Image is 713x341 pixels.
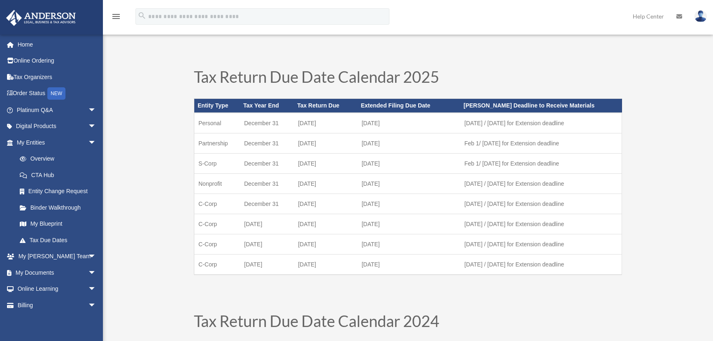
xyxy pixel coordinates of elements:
[294,255,358,275] td: [DATE]
[357,214,460,234] td: [DATE]
[194,154,240,174] td: S-Corp
[240,255,294,275] td: [DATE]
[294,214,358,234] td: [DATE]
[357,99,460,113] th: Extended Filing Due Date
[460,255,622,275] td: [DATE] / [DATE] for Extension deadline
[6,134,109,151] a: My Entitiesarrow_drop_down
[194,214,240,234] td: C-Corp
[6,313,109,330] a: Events Calendar
[460,133,622,154] td: Feb 1/ [DATE] for Extension deadline
[12,167,109,183] a: CTA Hub
[294,174,358,194] td: [DATE]
[88,102,105,119] span: arrow_drop_down
[460,234,622,255] td: [DATE] / [DATE] for Extension deadline
[6,85,109,102] a: Order StatusNEW
[194,113,240,133] td: Personal
[12,199,109,216] a: Binder Walkthrough
[240,133,294,154] td: December 31
[240,234,294,255] td: [DATE]
[88,134,105,151] span: arrow_drop_down
[357,255,460,275] td: [DATE]
[194,255,240,275] td: C-Corp
[194,234,240,255] td: C-Corp
[294,113,358,133] td: [DATE]
[294,99,358,113] th: Tax Return Due
[694,10,707,22] img: User Pic
[6,36,109,53] a: Home
[6,248,109,265] a: My [PERSON_NAME] Teamarrow_drop_down
[6,297,109,313] a: Billingarrow_drop_down
[460,154,622,174] td: Feb 1/ [DATE] for Extension deadline
[88,297,105,314] span: arrow_drop_down
[111,14,121,21] a: menu
[240,174,294,194] td: December 31
[357,174,460,194] td: [DATE]
[294,154,358,174] td: [DATE]
[4,10,78,26] img: Anderson Advisors Platinum Portal
[88,264,105,281] span: arrow_drop_down
[6,281,109,297] a: Online Learningarrow_drop_down
[194,69,622,89] h1: Tax Return Due Date Calendar 2025
[137,11,147,20] i: search
[194,313,622,333] h1: Tax Return Due Date Calendar 2024
[194,133,240,154] td: Partnership
[194,174,240,194] td: Nonprofit
[12,232,105,248] a: Tax Due Dates
[88,248,105,265] span: arrow_drop_down
[6,53,109,69] a: Online Ordering
[6,264,109,281] a: My Documentsarrow_drop_down
[6,102,109,118] a: Platinum Q&Aarrow_drop_down
[357,154,460,174] td: [DATE]
[357,194,460,214] td: [DATE]
[240,214,294,234] td: [DATE]
[294,194,358,214] td: [DATE]
[111,12,121,21] i: menu
[460,113,622,133] td: [DATE] / [DATE] for Extension deadline
[12,151,109,167] a: Overview
[240,113,294,133] td: December 31
[357,133,460,154] td: [DATE]
[12,216,109,232] a: My Blueprint
[88,118,105,135] span: arrow_drop_down
[357,113,460,133] td: [DATE]
[6,69,109,85] a: Tax Organizers
[460,214,622,234] td: [DATE] / [DATE] for Extension deadline
[6,118,109,135] a: Digital Productsarrow_drop_down
[194,194,240,214] td: C-Corp
[88,281,105,298] span: arrow_drop_down
[460,174,622,194] td: [DATE] / [DATE] for Extension deadline
[12,183,109,200] a: Entity Change Request
[460,194,622,214] td: [DATE] / [DATE] for Extension deadline
[240,154,294,174] td: December 31
[294,234,358,255] td: [DATE]
[460,99,622,113] th: [PERSON_NAME] Deadline to Receive Materials
[294,133,358,154] td: [DATE]
[194,99,240,113] th: Entity Type
[357,234,460,255] td: [DATE]
[240,99,294,113] th: Tax Year End
[47,87,65,100] div: NEW
[240,194,294,214] td: December 31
